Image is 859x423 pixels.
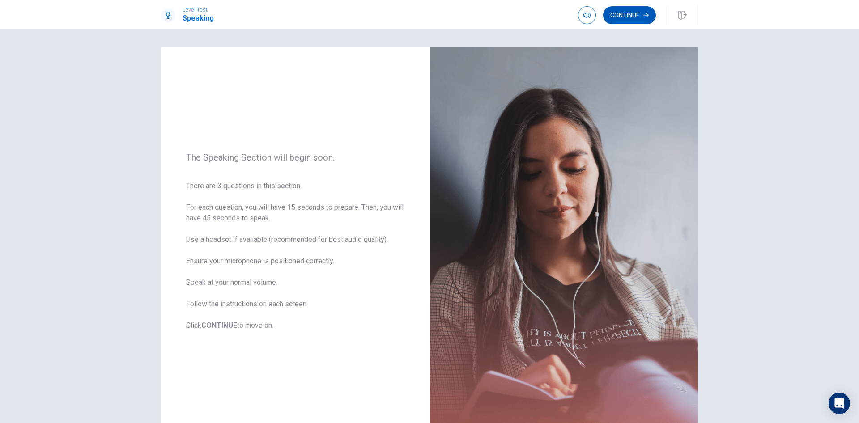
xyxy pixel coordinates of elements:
span: The Speaking Section will begin soon. [186,152,404,163]
div: Open Intercom Messenger [829,393,850,414]
h1: Speaking [183,13,214,24]
span: There are 3 questions in this section. For each question, you will have 15 seconds to prepare. Th... [186,181,404,331]
b: CONTINUE [201,321,237,330]
button: Continue [603,6,656,24]
span: Level Test [183,7,214,13]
